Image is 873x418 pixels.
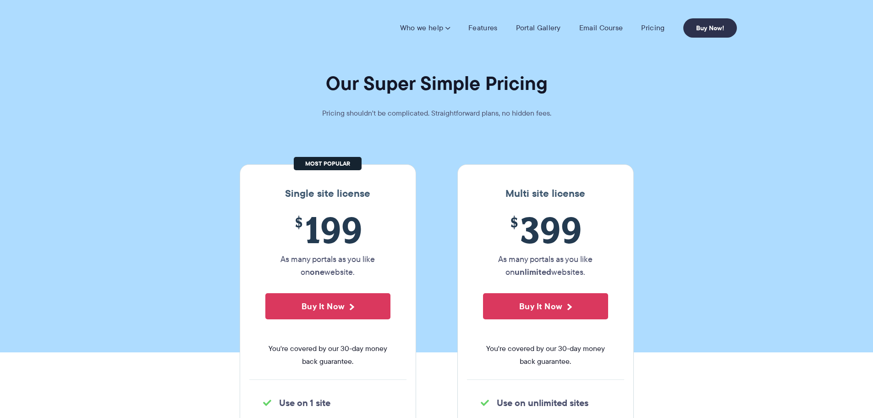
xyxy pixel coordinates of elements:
a: Email Course [579,23,623,33]
a: Portal Gallery [516,23,561,33]
h3: Single site license [249,188,406,200]
a: Who we help [400,23,450,33]
p: Pricing shouldn't be complicated. Straightforward plans, no hidden fees. [299,107,574,120]
span: You're covered by our 30-day money back guarantee. [265,342,390,368]
strong: unlimited [515,266,551,278]
h3: Multi site license [467,188,624,200]
p: As many portals as you like on website. [265,253,390,279]
a: Buy Now! [683,18,737,38]
strong: Use on unlimited sites [497,396,588,410]
span: You're covered by our 30-day money back guarantee. [483,342,608,368]
a: Features [468,23,497,33]
span: 399 [483,209,608,251]
span: 199 [265,209,390,251]
button: Buy It Now [483,293,608,319]
strong: one [310,266,324,278]
a: Pricing [641,23,664,33]
strong: Use on 1 site [279,396,330,410]
p: As many portals as you like on websites. [483,253,608,279]
button: Buy It Now [265,293,390,319]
